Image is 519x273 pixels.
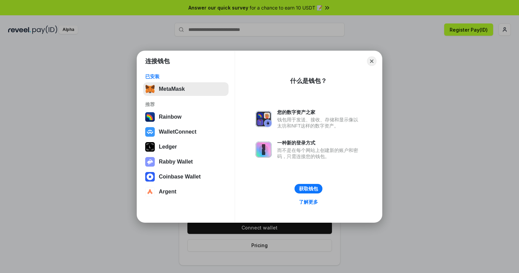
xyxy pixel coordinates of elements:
button: Close [367,56,376,66]
img: svg+xml,%3Csvg%20fill%3D%22none%22%20height%3D%2233%22%20viewBox%3D%220%200%2035%2033%22%20width%... [145,84,155,94]
button: Coinbase Wallet [143,170,229,184]
img: svg+xml,%3Csvg%20xmlns%3D%22http%3A%2F%2Fwww.w3.org%2F2000%2Fsvg%22%20fill%3D%22none%22%20viewBox... [145,157,155,167]
button: MetaMask [143,82,229,96]
h1: 连接钱包 [145,57,170,65]
div: 钱包用于发送、接收、存储和显示像以太坊和NFT这样的数字资产。 [277,117,362,129]
div: 而不是在每个网站上创建新的账户和密码，只需连接您的钱包。 [277,147,362,159]
button: Ledger [143,140,229,154]
div: 了解更多 [299,199,318,205]
div: Rainbow [159,114,182,120]
div: 一种新的登录方式 [277,140,362,146]
img: svg+xml,%3Csvg%20width%3D%2228%22%20height%3D%2228%22%20viewBox%3D%220%200%2028%2028%22%20fill%3D... [145,187,155,197]
div: 您的数字资产之家 [277,109,362,115]
div: WalletConnect [159,129,197,135]
button: Rabby Wallet [143,155,229,169]
img: svg+xml,%3Csvg%20xmlns%3D%22http%3A%2F%2Fwww.w3.org%2F2000%2Fsvg%22%20fill%3D%22none%22%20viewBox... [255,141,272,158]
div: MetaMask [159,86,185,92]
div: Rabby Wallet [159,159,193,165]
div: 推荐 [145,101,227,107]
button: Rainbow [143,110,229,124]
div: 获取钱包 [299,186,318,192]
div: Argent [159,189,177,195]
img: svg+xml,%3Csvg%20width%3D%22120%22%20height%3D%22120%22%20viewBox%3D%220%200%20120%20120%22%20fil... [145,112,155,122]
a: 了解更多 [295,198,322,206]
img: svg+xml,%3Csvg%20width%3D%2228%22%20height%3D%2228%22%20viewBox%3D%220%200%2028%2028%22%20fill%3D... [145,172,155,182]
button: 获取钱包 [295,184,322,193]
img: svg+xml,%3Csvg%20width%3D%2228%22%20height%3D%2228%22%20viewBox%3D%220%200%2028%2028%22%20fill%3D... [145,127,155,137]
div: 什么是钱包？ [290,77,327,85]
img: svg+xml,%3Csvg%20xmlns%3D%22http%3A%2F%2Fwww.w3.org%2F2000%2Fsvg%22%20width%3D%2228%22%20height%3... [145,142,155,152]
div: Ledger [159,144,177,150]
button: WalletConnect [143,125,229,139]
img: svg+xml,%3Csvg%20xmlns%3D%22http%3A%2F%2Fwww.w3.org%2F2000%2Fsvg%22%20fill%3D%22none%22%20viewBox... [255,111,272,127]
button: Argent [143,185,229,199]
div: 已安装 [145,73,227,80]
div: Coinbase Wallet [159,174,201,180]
